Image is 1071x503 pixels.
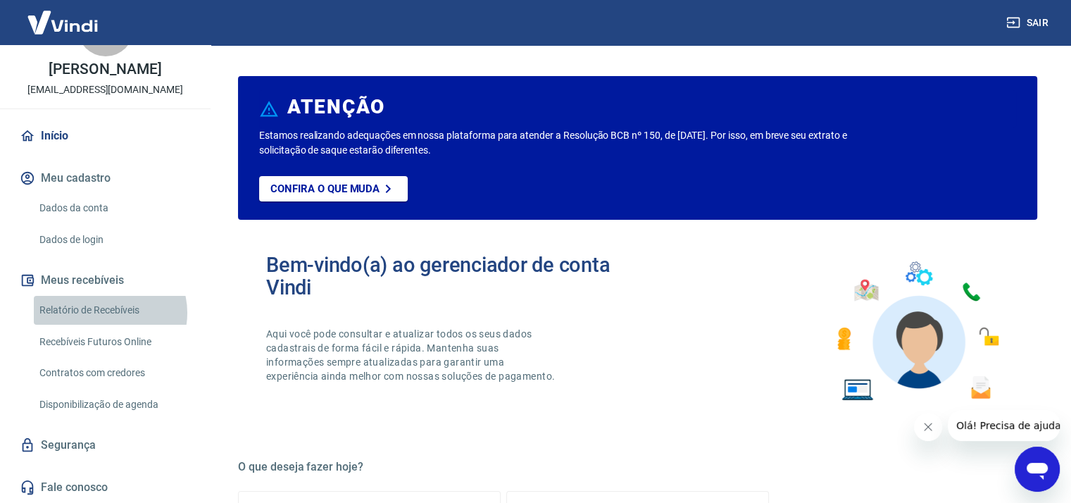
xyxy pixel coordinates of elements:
button: Sair [1003,10,1054,36]
a: Fale conosco [17,472,194,503]
img: Imagem de um avatar masculino com diversos icones exemplificando as funcionalidades do gerenciado... [825,254,1009,409]
button: Meu cadastro [17,163,194,194]
a: Recebíveis Futuros Online [34,328,194,356]
span: Olá! Precisa de ajuda? [8,10,118,21]
a: Dados de login [34,225,194,254]
a: Relatório de Recebíveis [34,296,194,325]
h5: O que deseja fazer hoje? [238,460,1037,474]
a: Início [17,120,194,151]
iframe: Fechar mensagem [914,413,942,441]
a: Segurança [17,430,194,461]
iframe: Mensagem da empresa [948,410,1060,441]
p: [EMAIL_ADDRESS][DOMAIN_NAME] [27,82,183,97]
a: Contratos com credores [34,359,194,387]
a: Confira o que muda [259,176,408,201]
a: Dados da conta [34,194,194,223]
img: Vindi [17,1,108,44]
p: Confira o que muda [270,182,380,195]
p: [PERSON_NAME] [49,62,161,77]
p: Estamos realizando adequações em nossa plataforma para atender a Resolução BCB nº 150, de [DATE].... [259,128,865,158]
p: Aqui você pode consultar e atualizar todos os seus dados cadastrais de forma fácil e rápida. Mant... [266,327,558,383]
h6: ATENÇÃO [287,100,385,114]
button: Meus recebíveis [17,265,194,296]
iframe: Botão para abrir a janela de mensagens [1015,447,1060,492]
h2: Bem-vindo(a) ao gerenciador de conta Vindi [266,254,638,299]
a: Disponibilização de agenda [34,390,194,419]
